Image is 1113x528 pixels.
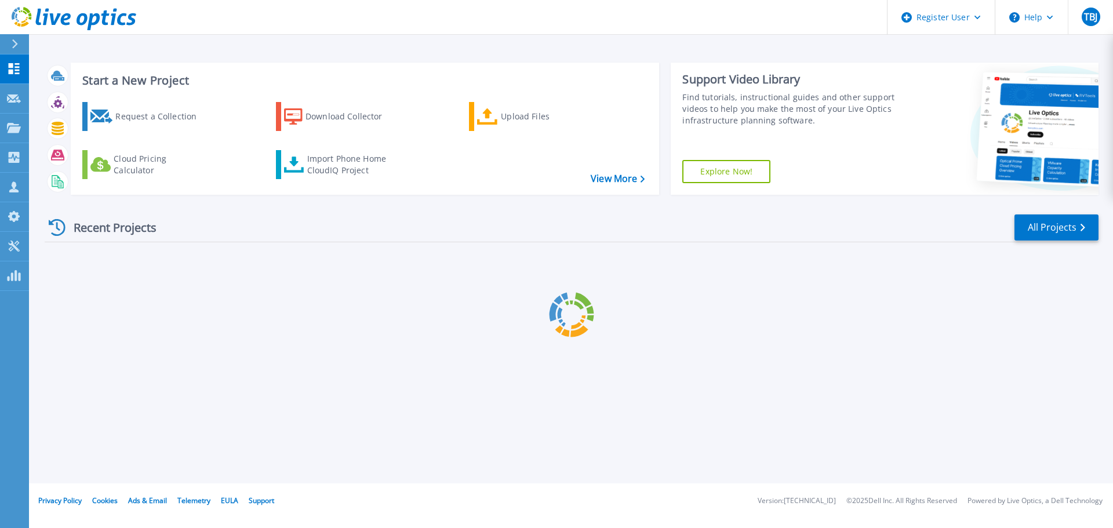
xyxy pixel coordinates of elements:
div: Download Collector [305,105,398,128]
li: Version: [TECHNICAL_ID] [758,497,836,505]
a: Download Collector [276,102,405,131]
div: Find tutorials, instructional guides and other support videos to help you make the most of your L... [682,92,900,126]
div: Request a Collection [115,105,208,128]
a: Cloud Pricing Calculator [82,150,212,179]
div: Recent Projects [45,213,172,242]
a: All Projects [1014,214,1099,241]
a: Support [249,496,274,505]
a: Upload Files [469,102,598,131]
a: Ads & Email [128,496,167,505]
div: Support Video Library [682,72,900,87]
a: Cookies [92,496,118,505]
a: Telemetry [177,496,210,505]
div: Upload Files [501,105,594,128]
div: Import Phone Home CloudIQ Project [307,153,398,176]
li: © 2025 Dell Inc. All Rights Reserved [846,497,957,505]
a: Request a Collection [82,102,212,131]
a: Privacy Policy [38,496,82,505]
li: Powered by Live Optics, a Dell Technology [967,497,1103,505]
a: Explore Now! [682,160,770,183]
h3: Start a New Project [82,74,645,87]
div: Cloud Pricing Calculator [114,153,206,176]
a: EULA [221,496,238,505]
span: TBJ [1084,12,1097,21]
a: View More [591,173,645,184]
